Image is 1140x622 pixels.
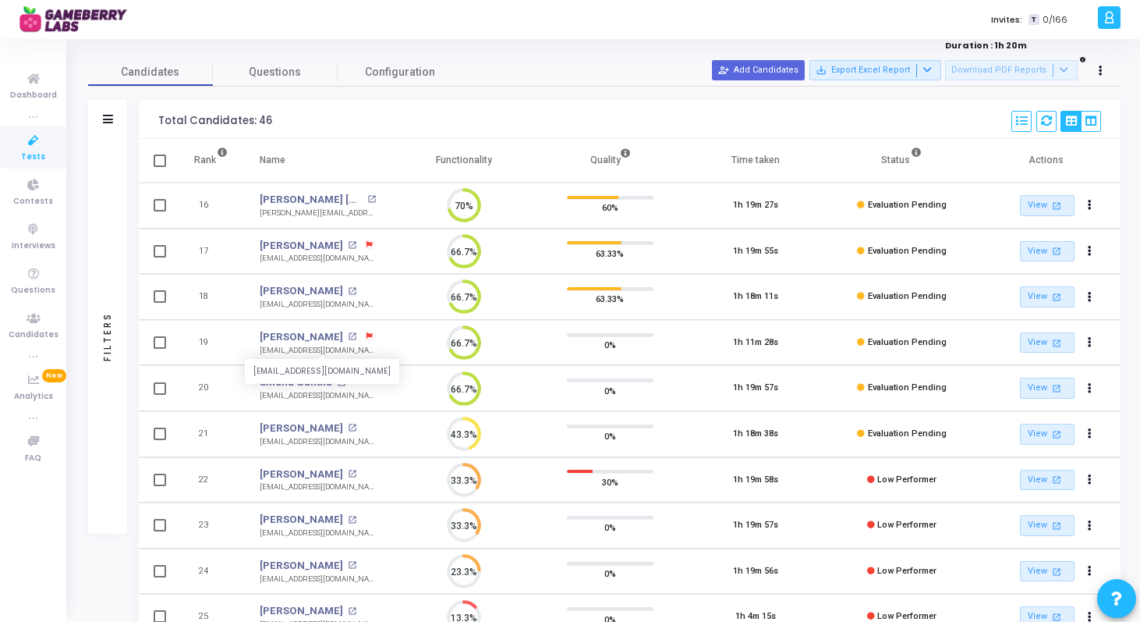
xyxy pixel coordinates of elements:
a: View [1020,286,1075,307]
mat-icon: open_in_new [1050,244,1063,258]
mat-icon: open_in_new [348,516,356,524]
mat-icon: open_in_new [1050,336,1063,350]
span: Interviews [12,240,55,253]
td: 21 [178,411,244,457]
a: View [1020,195,1075,216]
div: 1h 19m 56s [733,565,778,578]
button: Add Candidates [712,60,805,80]
button: Download PDF Reports [945,60,1078,80]
div: [EMAIL_ADDRESS][DOMAIN_NAME] [260,482,376,493]
a: View [1020,561,1075,582]
td: 17 [178,229,244,275]
div: [EMAIL_ADDRESS][DOMAIN_NAME] [260,574,376,585]
span: T [1028,14,1039,26]
div: 1h 19m 57s [733,519,778,532]
span: Evaluation Pending [868,382,947,393]
img: logo [19,4,136,35]
span: Evaluation Pending [868,200,947,210]
mat-icon: open_in_new [348,470,356,478]
div: [EMAIL_ADDRESS][DOMAIN_NAME] [260,299,376,311]
mat-icon: open_in_new [1050,382,1063,395]
span: Low Performer [877,611,936,621]
div: [EMAIL_ADDRESS][DOMAIN_NAME] [260,345,376,357]
td: 23 [178,503,244,549]
div: View Options [1060,111,1101,132]
td: 22 [178,457,244,503]
mat-icon: open_in_new [348,332,356,341]
mat-icon: open_in_new [367,195,376,204]
div: [EMAIL_ADDRESS][DOMAIN_NAME] [260,436,376,448]
a: [PERSON_NAME] [260,603,343,619]
strong: Duration : 1h 20m [945,39,1027,52]
div: Total Candidates: 46 [158,115,272,127]
td: 19 [178,320,244,366]
div: [EMAIL_ADDRESS][DOMAIN_NAME] [260,253,376,265]
div: Time taken [731,151,780,169]
div: 1h 19m 58s [733,474,778,487]
td: 20 [178,365,244,411]
th: Rank [178,139,244,183]
mat-icon: open_in_new [1050,473,1063,486]
mat-icon: open_in_new [348,424,356,432]
th: Actions [975,139,1121,183]
span: Evaluation Pending [868,246,947,256]
div: 1h 19m 27s [733,199,778,212]
span: 60% [602,200,618,215]
mat-icon: open_in_new [348,561,356,570]
a: [PERSON_NAME] [260,329,343,345]
div: Name [260,151,285,169]
mat-icon: open_in_new [1050,199,1063,212]
td: 24 [178,549,244,595]
a: View [1020,378,1075,399]
th: Status [829,139,975,183]
button: Actions [1079,469,1101,491]
button: Export Excel Report [809,60,941,80]
button: Actions [1079,286,1101,308]
span: 0% [604,520,616,535]
span: Candidates [88,64,213,80]
span: Low Performer [877,474,936,485]
span: Questions [11,284,55,297]
span: Candidates [9,329,58,342]
th: Functionality [391,139,537,183]
a: View [1020,515,1075,536]
div: [PERSON_NAME][EMAIL_ADDRESS][PERSON_NAME][DOMAIN_NAME] [260,208,376,219]
mat-icon: open_in_new [348,607,356,616]
div: 1h 19m 57s [733,382,778,395]
span: Evaluation Pending [868,428,947,439]
span: Low Performer [877,566,936,576]
mat-icon: open_in_new [1050,565,1063,578]
a: [PERSON_NAME] [260,283,343,299]
span: Configuration [365,64,435,80]
td: 16 [178,183,244,229]
div: [EMAIL_ADDRESS][DOMAIN_NAME] [245,360,399,384]
span: Tests [21,151,45,164]
div: 1h 18m 11s [733,290,778,304]
mat-icon: open_in_new [348,241,356,250]
span: Evaluation Pending [868,291,947,301]
mat-icon: open_in_new [1050,428,1063,441]
span: Analytics [14,390,53,403]
a: View [1020,241,1075,262]
span: Low Performer [877,520,936,530]
span: 63.33% [596,291,624,307]
a: View [1020,332,1075,354]
span: 0% [604,566,616,581]
span: 63.33% [596,245,624,261]
label: Invites: [991,13,1022,27]
mat-icon: save_alt [816,65,827,76]
button: Actions [1079,195,1101,217]
mat-icon: person_add_alt [718,65,729,76]
span: Questions [213,64,338,80]
span: Evaluation Pending [868,337,947,347]
span: Contests [13,195,53,208]
mat-icon: open_in_new [1050,290,1063,304]
a: [PERSON_NAME] [260,467,343,482]
span: 0% [604,382,616,398]
div: 1h 11m 28s [733,336,778,350]
th: Quality [537,139,683,183]
td: 18 [178,274,244,320]
a: View [1020,470,1075,491]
